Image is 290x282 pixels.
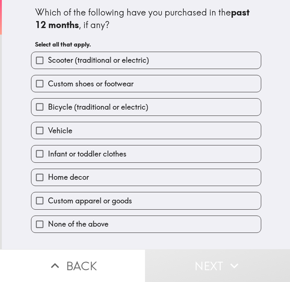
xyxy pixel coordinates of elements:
span: Scooter (traditional or electric) [48,55,149,65]
button: None of the above [31,216,261,233]
button: Vehicle [31,122,261,139]
span: Custom shoes or footwear [48,79,134,89]
button: Custom apparel or goods [31,192,261,209]
button: Next [145,249,290,282]
span: Vehicle [48,125,72,136]
span: Infant or toddler clothes [48,149,127,159]
b: past 12 months [35,7,252,30]
button: Custom shoes or footwear [31,75,261,92]
button: Infant or toddler clothes [31,145,261,162]
span: Home decor [48,172,89,182]
button: Scooter (traditional or electric) [31,52,261,69]
span: Bicycle (traditional or electric) [48,102,148,112]
h6: Select all that apply. [35,40,257,48]
button: Home decor [31,169,261,186]
div: Which of the following have you purchased in the , if any? [35,6,257,31]
button: Bicycle (traditional or electric) [31,99,261,115]
span: Custom apparel or goods [48,196,132,206]
span: None of the above [48,219,108,229]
